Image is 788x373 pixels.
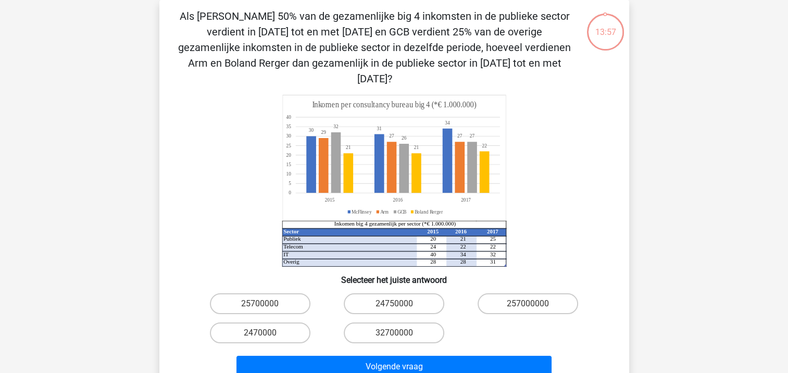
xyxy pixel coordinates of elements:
[490,251,495,257] tspan: 32
[490,243,495,250] tspan: 22
[210,293,310,314] label: 25700000
[286,123,291,130] tspan: 35
[286,161,291,168] tspan: 15
[445,120,450,126] tspan: 34
[460,251,466,257] tspan: 34
[377,126,382,132] tspan: 31
[430,243,436,250] tspan: 24
[389,133,462,139] tspan: 2727
[289,190,291,196] tspan: 0
[324,197,470,203] tspan: 201520162017
[289,180,291,186] tspan: 5
[286,152,291,158] tspan: 20
[308,127,314,133] tspan: 30
[455,228,466,234] tspan: 2016
[586,13,625,39] div: 13:57
[430,251,436,257] tspan: 40
[380,208,389,215] tspan: Arm
[460,235,466,242] tspan: 21
[286,142,291,148] tspan: 25
[460,258,466,265] tspan: 28
[334,220,456,227] tspan: Inkomen big 4 gezamenlijk per sector (*€ 1.000.000)
[430,235,436,242] tspan: 20
[460,243,466,250] tspan: 22
[283,258,299,265] tspan: Overig
[430,258,436,265] tspan: 28
[176,267,612,285] h6: Selecteer het juiste antwoord
[283,228,299,234] tspan: Sector
[333,123,339,130] tspan: 32
[286,114,291,120] tspan: 40
[352,208,372,215] tspan: McFlinsey
[415,208,443,215] tspan: Boland Rerger
[344,322,444,343] label: 32700000
[344,293,444,314] label: 24750000
[482,142,486,148] tspan: 22
[283,235,301,242] tspan: Publiek
[478,293,578,314] label: 257000000
[486,228,498,234] tspan: 2017
[401,135,406,141] tspan: 26
[490,258,495,265] tspan: 31
[469,133,474,139] tspan: 27
[321,129,326,135] tspan: 29
[397,208,407,215] tspan: GCB
[345,144,418,151] tspan: 2121
[283,243,303,250] tspan: Telecom
[176,8,573,86] p: Als [PERSON_NAME] 50% van de gezamenlijke big 4 inkomsten in de publieke sector verdient in [DATE...
[283,251,289,257] tspan: IT
[427,228,439,234] tspan: 2015
[286,171,291,177] tspan: 10
[490,235,495,242] tspan: 25
[210,322,310,343] label: 2470000
[286,133,291,139] tspan: 30
[312,100,476,110] tspan: Inkomen per consultancy bureau big 4 (*€ 1.000.000)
